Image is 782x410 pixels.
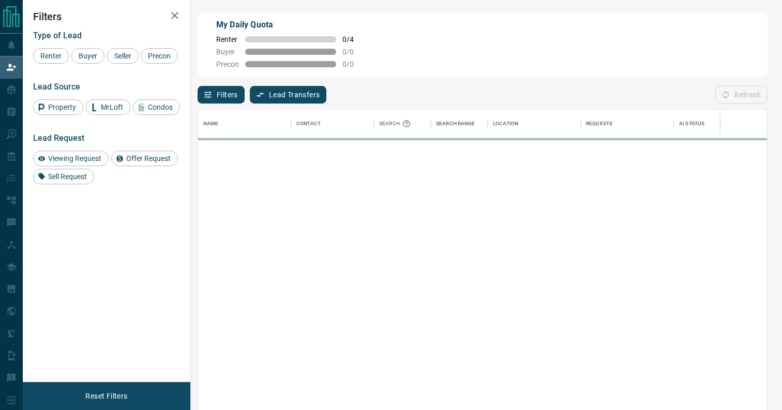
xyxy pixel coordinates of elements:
span: Property [44,103,80,111]
div: Renter [33,48,69,64]
div: Condos [133,99,180,115]
button: Lead Transfers [250,86,327,104]
span: 0 / 4 [342,35,365,43]
p: My Daily Quota [216,19,365,31]
div: Location [493,109,518,138]
span: Renter [216,35,239,43]
div: Requests [586,109,612,138]
div: Requests [581,109,674,138]
div: Precon [141,48,178,64]
div: Search Range [431,109,488,138]
div: Sell Request [33,169,94,184]
div: AI Status [679,109,704,138]
span: Viewing Request [44,154,105,163]
button: Filters [198,86,245,104]
span: Buyer [216,48,239,56]
span: 0 / 0 [342,48,365,56]
div: Viewing Request [33,151,109,166]
div: Location [488,109,581,138]
span: Type of Lead [33,31,82,40]
span: Buyer [75,52,101,60]
div: Contact [291,109,374,138]
div: Property [33,99,83,115]
span: Lead Source [33,82,80,92]
span: Sell Request [44,172,91,181]
span: Condos [144,103,176,111]
div: Search [379,109,413,138]
div: Search Range [436,109,475,138]
div: Seller [107,48,139,64]
span: Precon [144,52,174,60]
span: Lead Request [33,133,84,143]
span: Precon [216,60,239,68]
div: Name [198,109,291,138]
div: Offer Request [111,151,178,166]
button: Reset Filters [79,387,134,405]
div: Buyer [71,48,104,64]
span: Offer Request [123,154,174,163]
div: Name [203,109,219,138]
span: Seller [111,52,135,60]
h2: Filters [33,10,180,23]
span: 0 / 0 [342,60,365,68]
div: MrLoft [86,99,130,115]
div: Contact [296,109,321,138]
span: MrLoft [97,103,127,111]
span: Renter [37,52,65,60]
